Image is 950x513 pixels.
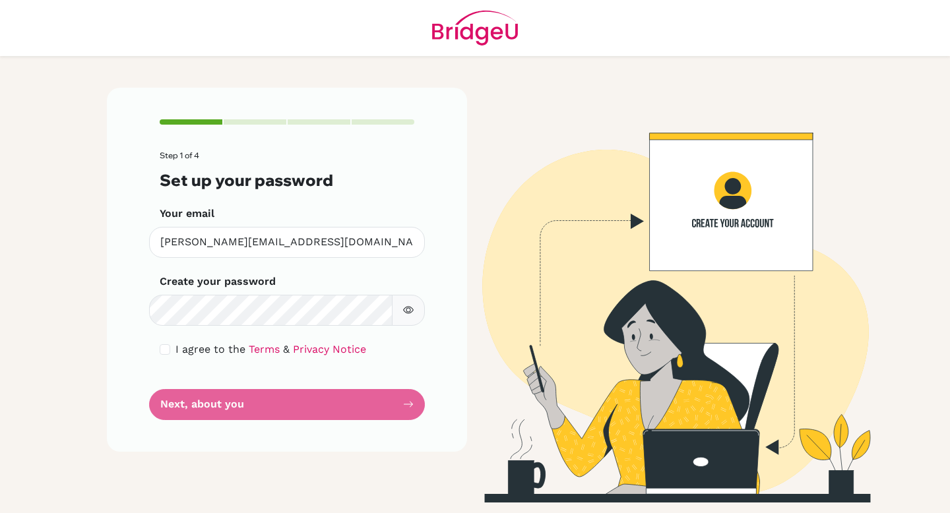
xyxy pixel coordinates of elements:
[293,343,366,355] a: Privacy Notice
[149,227,425,258] input: Insert your email*
[160,274,276,289] label: Create your password
[249,343,280,355] a: Terms
[283,343,290,355] span: &
[160,206,214,222] label: Your email
[160,171,414,190] h3: Set up your password
[175,343,245,355] span: I agree to the
[859,473,937,506] iframe: ウィジェットを開いて詳しい情報を確認できます
[160,150,199,160] span: Step 1 of 4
